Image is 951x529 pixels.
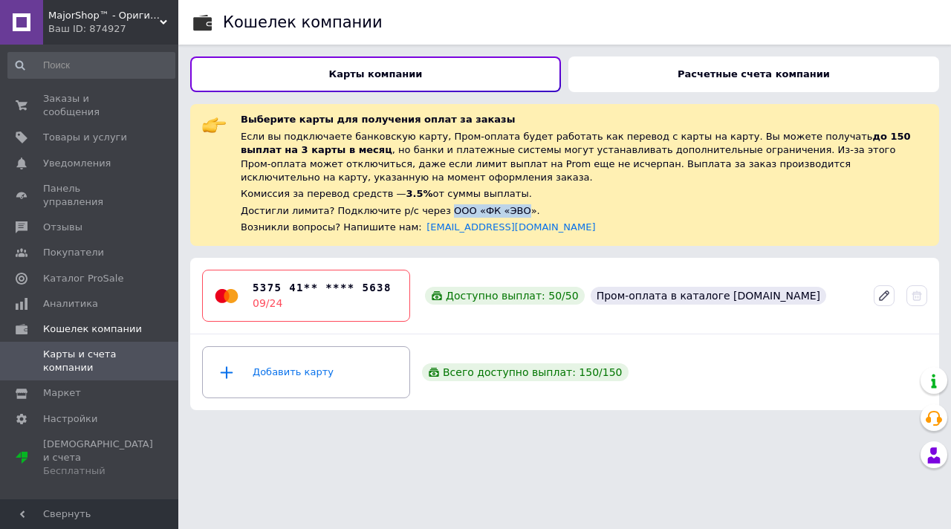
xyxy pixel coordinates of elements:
[43,438,153,478] span: [DEMOGRAPHIC_DATA] и счета
[241,187,927,201] div: Комиссия за перевод средств — от суммы выплаты.
[43,131,127,144] span: Товары и услуги
[43,221,82,234] span: Отзывы
[7,52,175,79] input: Поиск
[426,221,595,233] a: [EMAIL_ADDRESS][DOMAIN_NAME]
[43,322,142,336] span: Кошелек компании
[43,157,111,170] span: Уведомления
[241,204,927,218] div: Достигли лимита? Подключите р/с через ООО «ФК «ЭВО».
[241,130,927,185] div: Если вы подключаете банковскую карту, Пром-оплата будет работать как перевод с карты на карту. Вы...
[678,68,830,79] b: Расчетные счета компании
[43,412,97,426] span: Настройки
[48,22,178,36] div: Ваш ID: 874927
[406,188,433,199] span: 3.5%
[422,363,629,381] div: Всего доступно выплат: 150 / 150
[43,246,104,259] span: Покупатели
[329,68,423,79] b: Карты компании
[43,92,137,119] span: Заказы и сообщения
[223,15,383,30] div: Кошелек компании
[241,221,927,234] div: Возникли вопросы? Напишите нам:
[43,386,81,400] span: Маркет
[212,350,400,395] div: Добавить карту
[43,348,137,374] span: Карты и счета компании
[43,182,137,209] span: Панель управления
[591,287,826,305] div: Пром-оплата в каталоге [DOMAIN_NAME]
[43,464,153,478] div: Бесплатный
[241,114,515,125] span: Выберите карты для получения оплат за заказы
[202,113,226,137] img: :point_right:
[48,9,160,22] span: MajorShop™ - Оригинальные Аксессуары для гаджетов
[43,272,123,285] span: Каталог ProSale
[425,287,585,305] div: Доступно выплат: 50 / 50
[253,297,282,309] time: 09/24
[43,297,98,311] span: Аналитика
